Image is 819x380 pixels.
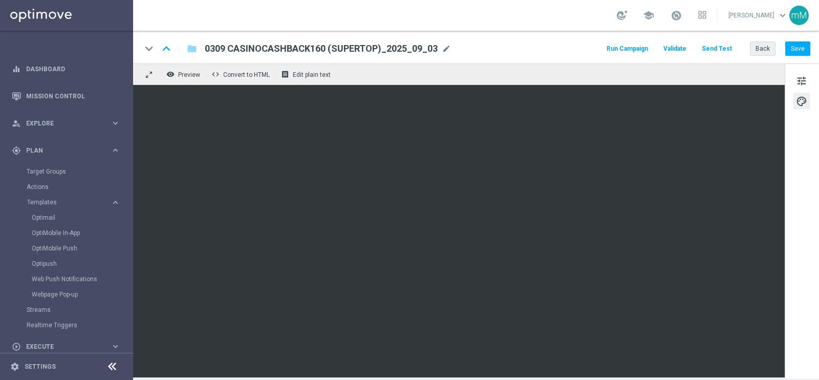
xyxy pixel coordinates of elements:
[32,256,132,271] div: Optipush
[12,82,120,110] div: Mission Control
[27,321,106,329] a: Realtime Triggers
[32,244,106,252] a: OptiMobile Push
[27,199,111,205] div: Templates
[662,42,688,56] button: Validate
[12,342,21,351] i: play_circle_outline
[32,225,132,241] div: OptiMobile In-App
[12,119,21,128] i: person_search
[205,43,438,55] span: 0309 CASINOCASHBACK160 (SUPERTOP)_2025_09_03
[796,95,807,108] span: palette
[27,167,106,176] a: Target Groups
[26,147,111,154] span: Plan
[27,306,106,314] a: Streams
[186,40,198,57] button: folder
[178,71,200,78] span: Preview
[663,45,686,52] span: Validate
[164,68,205,81] button: remove_red_eye Preview
[159,41,174,56] i: keyboard_arrow_up
[12,119,111,128] div: Explore
[12,65,21,74] i: equalizer
[26,120,111,126] span: Explore
[25,364,56,370] a: Settings
[32,275,106,283] a: Web Push Notifications
[26,344,111,350] span: Execute
[605,42,650,56] button: Run Campaign
[27,179,132,195] div: Actions
[281,70,289,78] i: receipt
[12,55,120,82] div: Dashboard
[11,119,121,128] button: person_search Explore keyboard_arrow_right
[777,10,788,21] span: keyboard_arrow_down
[293,71,331,78] span: Edit plain text
[643,10,654,21] span: school
[27,302,132,318] div: Streams
[27,195,132,302] div: Templates
[32,229,106,237] a: OptiMobile In-App
[111,145,120,155] i: keyboard_arrow_right
[32,260,106,268] a: Optipush
[27,199,100,205] span: Templates
[111,198,120,207] i: keyboard_arrow_right
[211,70,220,78] span: code
[27,198,121,206] button: Templates keyboard_arrow_right
[11,92,121,100] button: Mission Control
[223,71,270,78] span: Convert to HTML
[26,82,120,110] a: Mission Control
[32,271,132,287] div: Web Push Notifications
[785,41,810,56] button: Save
[789,6,809,25] div: mM
[442,44,451,53] span: mode_edit
[32,241,132,256] div: OptiMobile Push
[32,210,132,225] div: Optimail
[793,93,810,109] button: palette
[187,43,197,55] i: folder
[12,146,111,155] div: Plan
[32,287,132,302] div: Webpage Pop-up
[793,72,810,89] button: tune
[27,183,106,191] a: Actions
[11,146,121,155] button: gps_fixed Plan keyboard_arrow_right
[796,74,807,88] span: tune
[32,290,106,299] a: Webpage Pop-up
[27,318,132,333] div: Realtime Triggers
[166,70,175,78] i: remove_red_eye
[111,342,120,351] i: keyboard_arrow_right
[12,146,21,155] i: gps_fixed
[727,8,789,23] a: [PERSON_NAME]keyboard_arrow_down
[278,68,335,81] button: receipt Edit plain text
[11,65,121,73] button: equalizer Dashboard
[750,41,775,56] button: Back
[11,343,121,351] button: play_circle_outline Execute keyboard_arrow_right
[32,214,106,222] a: Optimail
[111,118,120,128] i: keyboard_arrow_right
[209,68,274,81] button: code Convert to HTML
[700,42,734,56] button: Send Test
[26,55,120,82] a: Dashboard
[10,362,19,371] i: settings
[27,164,132,179] div: Target Groups
[12,342,111,351] div: Execute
